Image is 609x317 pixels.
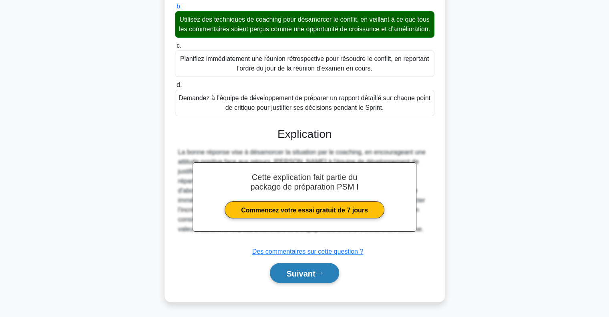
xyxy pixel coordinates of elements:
font: Planifiez immédiatement une réunion rétrospective pour résoudre le conflit, en reportant l’ordre ... [180,55,429,72]
font: Demandez à l’équipe de développement de préparer un rapport détaillé sur chaque point de critique... [179,95,430,111]
font: Explication [277,128,332,140]
font: d. [177,81,182,88]
font: La bonne réponse vise à désamorcer la situation par le coaching, en encourageant une attitude pos... [178,149,426,232]
button: Suivant [270,263,339,283]
font: Utilisez des techniques de coaching pour désamorcer le conflit, en veillant à ce que tous les com... [179,16,430,32]
font: c. [177,42,181,49]
a: Commencez votre essai gratuit de 7 jours [225,201,384,218]
a: Des commentaires sur cette question ? [252,248,363,255]
font: b. [177,3,182,10]
font: Suivant [286,269,315,278]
